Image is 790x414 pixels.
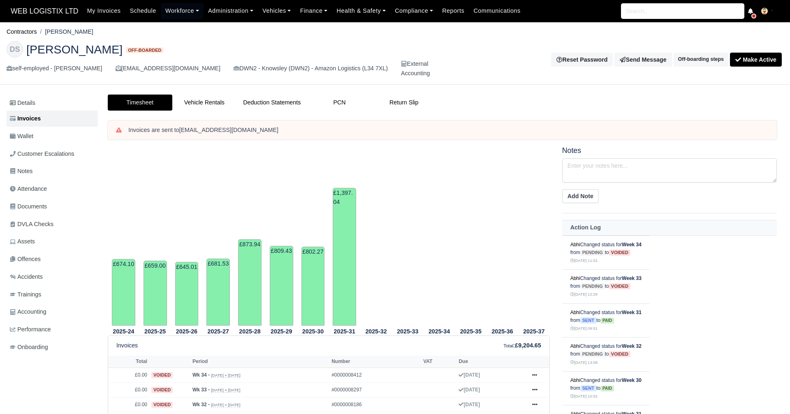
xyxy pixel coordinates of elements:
div: DWN2 - Knowsley (DWN2) - Amazon Logistics (L34 7XL) [234,64,388,73]
input: Search... [621,3,744,19]
th: Total [108,356,149,368]
span: sent [580,385,596,391]
a: Abhi [570,242,580,247]
span: [PERSON_NAME] [26,44,123,55]
a: Performance [7,321,98,338]
a: Onboarding [7,339,98,355]
th: Number [329,356,421,368]
a: Abhi [570,310,580,315]
button: Make Active [730,53,782,67]
td: £0.00 [108,383,149,398]
div: DS [7,41,23,58]
a: Documents [7,199,98,215]
a: Timesheet [108,95,172,111]
a: Offences [7,251,98,267]
span: pending [580,283,605,289]
a: Deduction Statements [236,95,307,111]
th: 2025-28 [234,326,266,336]
strong: [DATE] [459,372,480,378]
th: 2025-30 [297,326,329,336]
strong: Week 31 [622,310,642,315]
th: 2025-31 [329,326,360,336]
a: Workforce [161,3,204,19]
td: £645.01 [175,262,199,326]
span: voided [151,402,173,408]
a: Invoices [7,111,98,127]
td: £1,397.04 [333,188,356,326]
button: Add Note [562,189,599,203]
span: voided [609,250,630,256]
div: External Accounting [401,59,430,78]
td: #0000008412 [329,368,421,383]
a: Trainings [7,287,98,303]
th: Action Log [562,220,777,235]
small: [DATE] » [DATE] [211,373,240,378]
button: Off-boarding steps [674,53,728,67]
th: 2025-33 [392,326,424,336]
strong: [DATE] [459,402,480,407]
span: DVLA Checks [10,220,53,229]
div: self-employed - [PERSON_NAME] [7,64,102,73]
h6: Invoices [116,342,138,349]
span: Wallet [10,132,33,141]
a: Health & Safety [332,3,390,19]
a: Communications [469,3,525,19]
strong: £9,204.65 [515,342,541,349]
strong: Wk 33 - [192,387,210,393]
small: Total [503,343,513,348]
span: voided [609,351,630,357]
td: £0.00 [108,397,149,412]
th: 2025-25 [139,326,171,336]
small: [DATE] » [DATE] [211,388,240,393]
a: Reports [438,3,469,19]
small: [DATE] 10:52 [570,394,598,398]
th: 2025-35 [455,326,487,336]
th: 2025-32 [360,326,392,336]
td: Changed status for from to [562,236,650,270]
a: Compliance [390,3,438,19]
span: Notes [10,167,32,176]
strong: Wk 34 - [192,372,210,378]
th: 2025-36 [487,326,518,336]
a: Customer Escalations [7,146,98,162]
span: Customer Escalations [10,149,74,159]
th: 2025-26 [171,326,203,336]
a: Vehicle Rentals [172,95,237,111]
span: voided [151,387,173,393]
span: Documents [10,202,47,211]
span: Trainings [10,290,41,299]
strong: [EMAIL_ADDRESS][DOMAIN_NAME] [179,127,278,133]
a: Assets [7,234,98,250]
span: Invoices [10,114,41,123]
td: Changed status for from to [562,303,650,338]
span: Off-boarded [126,47,163,53]
button: Reset Password [551,53,613,67]
a: Accounting [7,304,98,320]
th: 2025-34 [424,326,455,336]
th: 2025-29 [266,326,297,336]
a: Abhi [570,343,580,349]
span: voided [151,372,173,378]
a: PCN [307,95,372,111]
h5: Notes [562,146,777,155]
small: [DATE] » [DATE] [211,402,240,407]
span: pending [580,250,605,256]
span: paid [600,318,614,324]
small: [DATE] 12:29 [570,292,598,296]
th: 2025-24 [108,326,139,336]
a: WEB LOGISTIX LTD [7,3,83,19]
div: [EMAIL_ADDRESS][DOMAIN_NAME] [116,64,220,73]
div: Invoices are sent to [128,126,769,134]
strong: Wk 32 - [192,402,210,407]
small: [DATE] 09:51 [570,326,598,331]
strong: Week 32 [622,343,642,349]
td: Changed status for from to [562,338,650,372]
div: Dean Shoreman [0,35,790,85]
span: Attendance [10,184,47,194]
strong: Week 30 [622,377,642,383]
div: : [503,341,541,350]
li: [PERSON_NAME] [37,27,93,37]
a: Abhi [570,275,580,281]
td: £659.00 [144,261,167,326]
